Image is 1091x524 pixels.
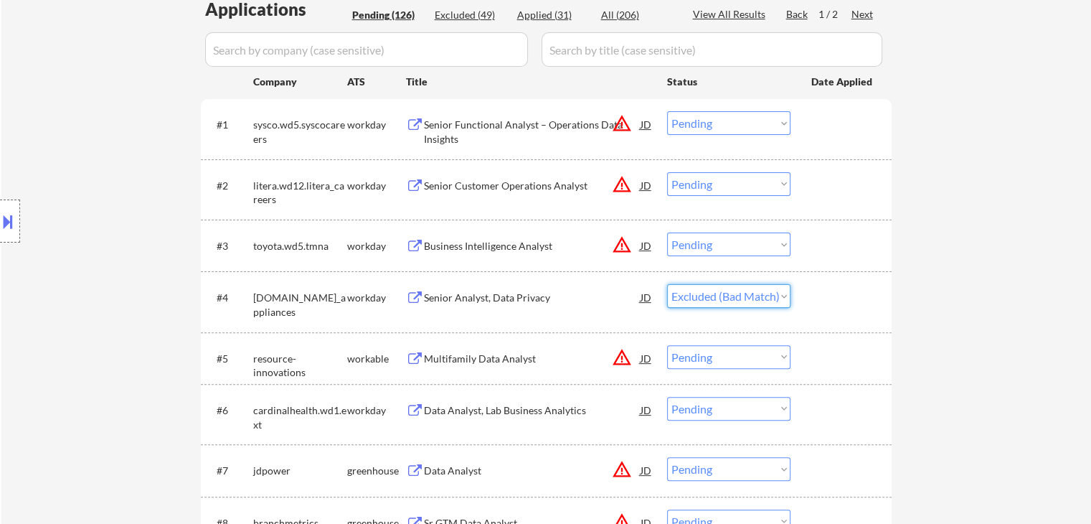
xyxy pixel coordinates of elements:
div: JD [639,233,653,258]
button: warning_amber [612,113,632,134]
div: JD [639,345,653,371]
div: JD [639,284,653,310]
input: Search by company (case sensitive) [205,32,528,67]
input: Search by title (case sensitive) [542,32,882,67]
div: Title [406,75,653,89]
div: cardinalhealth.wd1.ext [253,403,347,431]
div: greenhouse [347,464,406,478]
div: Excluded (49) [435,8,506,22]
div: #5 [217,352,242,366]
div: workday [347,118,406,132]
div: 1 / 2 [818,7,851,22]
div: Data Analyst [424,464,641,478]
div: #7 [217,464,242,478]
div: Multifamily Data Analyst [424,352,641,366]
div: Business Intelligence Analyst [424,239,641,253]
div: JD [639,111,653,137]
div: jdpower [253,464,347,478]
div: ATS [347,75,406,89]
div: Senior Customer Operations Analyst [424,179,641,193]
div: All (206) [601,8,673,22]
div: resource-innovations [253,352,347,380]
div: Date Applied [811,75,874,89]
div: toyota.wd5.tmna [253,239,347,253]
div: View All Results [693,7,770,22]
div: #6 [217,403,242,418]
div: Company [253,75,347,89]
div: Next [851,7,874,22]
div: Applications [205,1,347,18]
div: Senior Analyst, Data Privacy [424,291,641,305]
div: sysco.wd5.syscocareers [253,118,347,146]
div: Senior Functional Analyst – Operations Data Insights [424,118,641,146]
div: [DOMAIN_NAME]_appliances [253,291,347,319]
div: Pending (126) [352,8,424,22]
div: workday [347,239,406,253]
div: Applied (31) [517,8,589,22]
div: Status [667,68,790,94]
div: Back [786,7,809,22]
div: litera.wd12.litera_careers [253,179,347,207]
button: warning_amber [612,174,632,195]
div: workable [347,352,406,366]
div: workday [347,403,406,418]
div: JD [639,397,653,423]
button: warning_amber [612,235,632,255]
div: JD [639,172,653,198]
button: warning_amber [612,459,632,479]
div: Data Analyst, Lab Business Analytics [424,403,641,418]
div: JD [639,457,653,483]
div: workday [347,291,406,305]
button: warning_amber [612,347,632,368]
div: workday [347,179,406,193]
